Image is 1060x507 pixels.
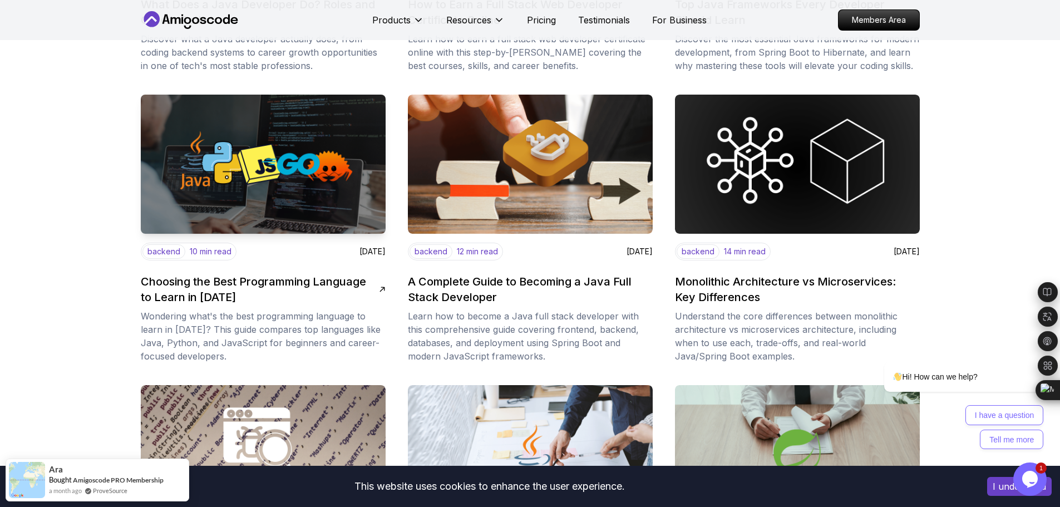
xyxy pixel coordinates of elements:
p: Wondering what's the best programming language to learn in [DATE]? This guide compares top langua... [141,309,386,363]
p: [DATE] [627,246,653,257]
img: image [408,95,653,234]
p: 12 min read [457,246,498,257]
a: Amigoscode PRO Membership [73,476,164,484]
a: imagebackend14 min read[DATE]Monolithic Architecture vs Microservices: Key DifferencesUnderstand ... [675,95,920,363]
p: Discover what a Java developer actually does, from coding backend systems to career growth opport... [141,32,386,72]
h2: Choosing the Best Programming Language to Learn in [DATE] [141,274,379,305]
p: Members Area [839,10,919,30]
p: Understand the core differences between monolithic architecture vs microservices architecture, in... [675,309,920,363]
p: 10 min read [190,246,231,257]
p: [DATE] [894,246,920,257]
img: image [135,91,392,238]
button: Accept cookies [987,477,1052,496]
a: imagebackend10 min read[DATE]Choosing the Best Programming Language to Learn in [DATE]Wondering w... [141,95,386,363]
a: ProveSource [93,486,127,495]
p: Learn how to become a Java full stack developer with this comprehensive guide covering frontend, ... [408,309,653,363]
span: Ara [49,465,63,474]
p: [DATE] [359,246,386,257]
img: image [675,95,920,234]
a: Pricing [527,13,556,27]
p: backend [142,244,185,259]
p: backend [410,244,452,259]
a: Members Area [838,9,920,31]
span: Bought [49,475,72,484]
button: Resources [446,13,505,36]
p: Discover the most essential Java frameworks for modern development, from Spring Boot to Hibernate... [675,32,920,72]
a: imagebackend12 min read[DATE]A Complete Guide to Becoming a Java Full Stack DeveloperLearn how to... [408,95,653,363]
iframe: chat widget [849,261,1049,457]
p: backend [677,244,719,259]
p: 14 min read [724,246,766,257]
img: provesource social proof notification image [9,462,45,498]
p: Resources [446,13,491,27]
h2: Monolithic Architecture vs Microservices: Key Differences [675,274,913,305]
iframe: chat widget [1013,462,1049,496]
span: a month ago [49,486,82,495]
a: For Business [652,13,707,27]
a: Testimonials [578,13,630,27]
div: This website uses cookies to enhance the user experience. [8,474,970,499]
h2: A Complete Guide to Becoming a Java Full Stack Developer [408,274,646,305]
p: Learn how to earn a full stack web developer certificate online with this step-by-[PERSON_NAME] c... [408,32,653,72]
p: Products [372,13,411,27]
button: Products [372,13,424,36]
